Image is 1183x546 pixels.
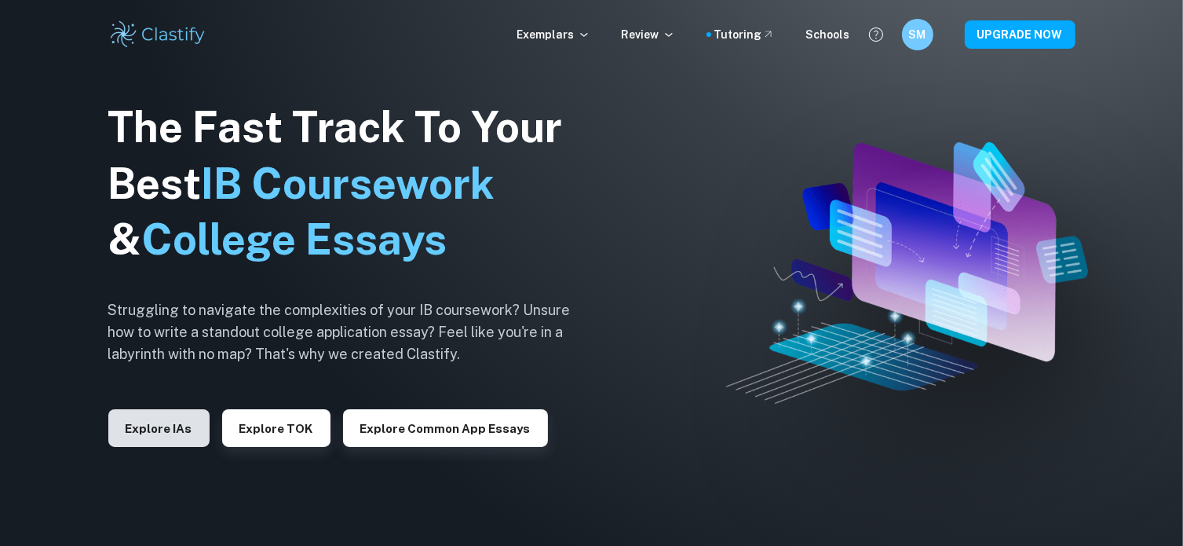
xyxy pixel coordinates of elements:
[202,159,495,208] span: IB Coursework
[726,142,1088,405] img: Clastify hero
[108,420,210,435] a: Explore IAs
[517,26,590,43] p: Exemplars
[863,21,889,48] button: Help and Feedback
[108,299,595,365] h6: Struggling to navigate the complexities of your IB coursework? Unsure how to write a standout col...
[806,26,850,43] a: Schools
[142,214,447,264] span: College Essays
[343,409,548,447] button: Explore Common App essays
[108,19,208,50] img: Clastify logo
[108,409,210,447] button: Explore IAs
[965,20,1075,49] button: UPGRADE NOW
[343,420,548,435] a: Explore Common App essays
[108,99,595,269] h1: The Fast Track To Your Best &
[622,26,675,43] p: Review
[714,26,775,43] a: Tutoring
[902,19,933,50] button: SM
[908,26,926,43] h6: SM
[222,420,330,435] a: Explore TOK
[222,409,330,447] button: Explore TOK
